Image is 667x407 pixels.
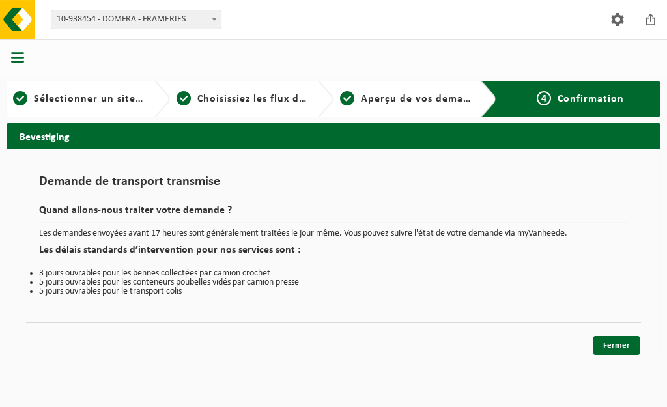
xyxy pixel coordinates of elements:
h1: Demande de transport transmise [39,175,628,195]
span: 4 [537,91,551,105]
span: Sélectionner un site ici [34,94,150,104]
a: 3Aperçu de vos demandes [340,91,471,107]
span: Choisissiez les flux de déchets et récipients [197,94,414,104]
p: Les demandes envoyées avant 17 heures sont généralement traitées le jour même. Vous pouvez suivre... [39,229,628,238]
li: 3 jours ouvrables pour les bennes collectées par camion crochet [39,269,628,278]
a: Fermer [593,336,640,355]
span: 10-938454 - DOMFRA - FRAMERIES [51,10,221,29]
span: Aperçu de vos demandes [361,94,487,104]
span: Confirmation [558,94,624,104]
span: 2 [177,91,191,105]
h2: Bevestiging [7,123,660,148]
a: 2Choisissiez les flux de déchets et récipients [177,91,307,107]
h2: Les délais standards d’intervention pour nos services sont : [39,245,628,262]
span: 1 [13,91,27,105]
a: 1Sélectionner un site ici [13,91,144,107]
h2: Quand allons-nous traiter votre demande ? [39,205,628,223]
span: 3 [340,91,354,105]
li: 5 jours ouvrables pour le transport colis [39,287,628,296]
li: 5 jours ouvrables pour les conteneurs poubelles vidés par camion presse [39,278,628,287]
